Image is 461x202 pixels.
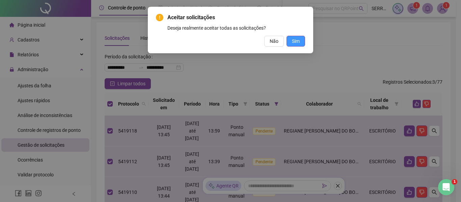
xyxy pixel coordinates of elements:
span: 1 [452,179,457,184]
button: Não [264,36,284,47]
span: Aceitar solicitações [167,13,305,22]
button: Sim [287,36,305,47]
span: exclamation-circle [156,14,163,21]
span: Não [270,37,278,45]
span: Sim [292,37,300,45]
iframe: Intercom live chat [438,179,454,195]
div: Deseja realmente aceitar todas as solicitações? [167,24,305,32]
